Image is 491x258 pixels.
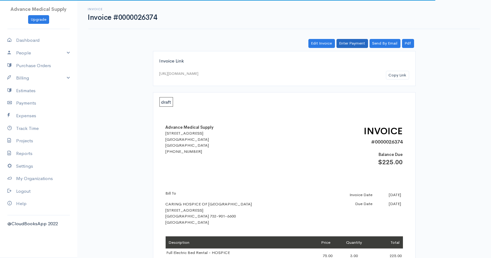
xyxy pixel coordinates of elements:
[326,199,374,209] td: Due Date
[159,97,173,107] span: draft
[88,7,157,11] h6: Invoice
[374,199,403,209] td: [DATE]
[166,236,305,249] td: Description
[378,158,403,166] span: $225.00
[166,190,274,196] p: Bill To
[166,190,274,226] div: CARING HOSPICE OF [GEOGRAPHIC_DATA] [STREET_ADDRESS] [GEOGRAPHIC_DATA] 732-901-6600 [GEOGRAPHIC_D...
[88,14,157,21] h1: Invoice #0000026374
[374,190,403,200] td: [DATE]
[337,39,368,48] a: Enter Payment
[402,39,414,48] a: Pdf
[166,125,214,130] b: Advance Medical Supply
[7,220,70,227] div: @CloudBooksApp 2022
[159,71,199,76] div: [URL][DOMAIN_NAME]
[379,152,403,157] span: Balance Due
[333,236,375,249] td: Quantity
[371,139,403,145] span: #0000026374
[11,6,67,12] span: Advance Medical Supply
[28,15,49,24] a: Upgrade
[304,236,333,249] td: Price
[364,125,403,137] span: INVOICE
[370,39,400,48] a: Send By Email
[386,71,409,80] button: Copy Link
[308,39,335,48] a: Edit Invoice
[159,58,409,65] div: Invoice Link
[326,190,374,200] td: Invoice Date
[166,130,274,154] div: [STREET_ADDRESS] [GEOGRAPHIC_DATA] [GEOGRAPHIC_DATA] [PHONE_NUMBER]
[375,236,403,249] td: Total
